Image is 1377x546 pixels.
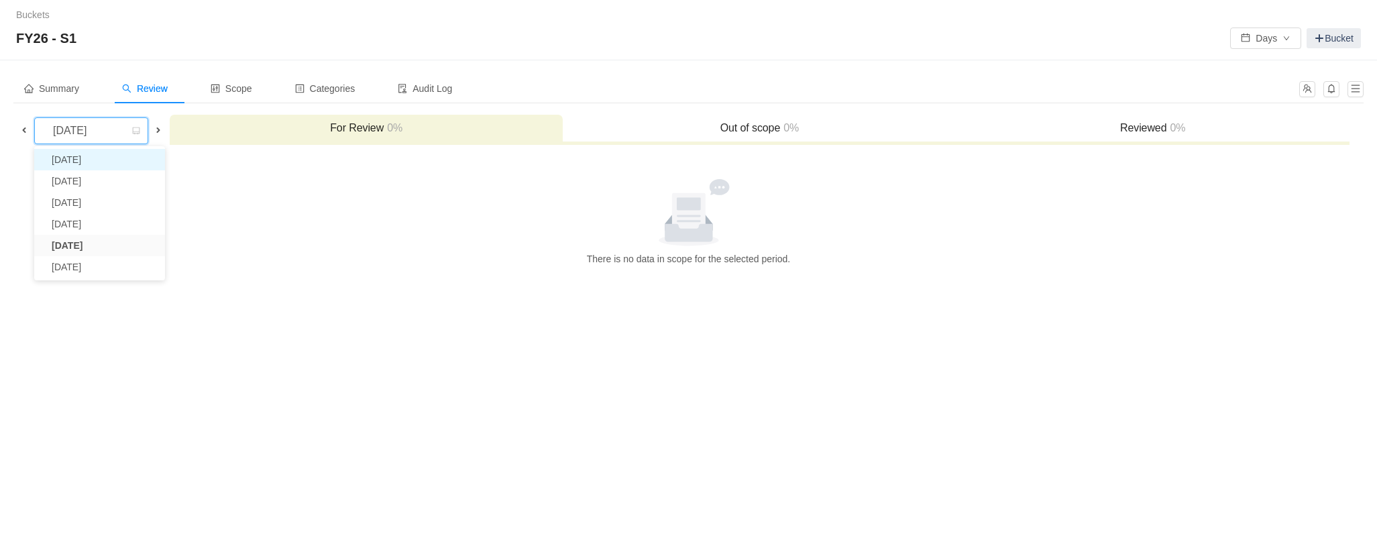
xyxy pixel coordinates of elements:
[1323,81,1339,97] button: icon: bell
[176,121,556,135] h3: For Review
[24,84,34,93] i: icon: home
[42,118,100,144] div: [DATE]
[16,9,50,20] a: Buckets
[569,121,949,135] h3: Out of scope
[34,170,165,192] li: [DATE]
[34,192,165,213] li: [DATE]
[1299,81,1315,97] button: icon: team
[1307,28,1361,48] a: Bucket
[1166,122,1185,133] span: 0%
[132,127,140,136] i: icon: calendar
[963,121,1343,135] h3: Reviewed
[24,83,79,94] span: Summary
[34,149,165,170] li: [DATE]
[34,213,165,235] li: [DATE]
[398,83,452,94] span: Audit Log
[122,84,131,93] i: icon: search
[122,83,168,94] span: Review
[1347,81,1364,97] button: icon: menu
[16,28,85,49] span: FY26 - S1
[34,256,165,278] li: [DATE]
[34,235,165,256] li: [DATE]
[211,83,252,94] span: Scope
[780,122,799,133] span: 0%
[211,84,220,93] i: icon: control
[295,84,305,93] i: icon: profile
[587,254,791,264] span: There is no data in scope for the selected period.
[1230,28,1301,49] button: icon: calendarDaysicon: down
[295,83,355,94] span: Categories
[398,84,407,93] i: icon: audit
[384,122,402,133] span: 0%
